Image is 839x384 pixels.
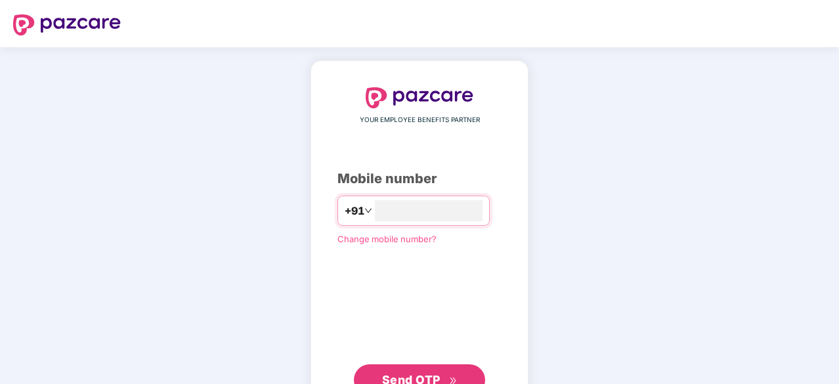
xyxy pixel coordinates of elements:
div: Mobile number [337,169,502,189]
span: YOUR EMPLOYEE BENEFITS PARTNER [360,115,480,125]
span: down [364,207,372,215]
img: logo [366,87,473,108]
a: Change mobile number? [337,234,437,244]
img: logo [13,14,121,35]
span: +91 [345,203,364,219]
